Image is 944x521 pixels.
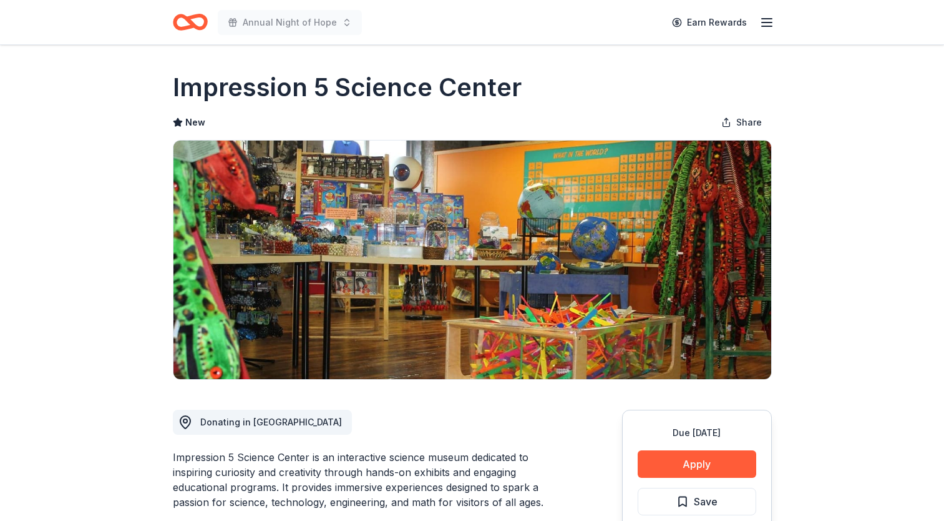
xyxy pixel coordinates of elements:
[173,141,771,379] img: Image for Impression 5 Science Center
[185,115,205,130] span: New
[694,494,718,510] span: Save
[173,70,522,105] h1: Impression 5 Science Center
[664,11,754,34] a: Earn Rewards
[638,425,756,440] div: Due [DATE]
[173,7,208,37] a: Home
[173,450,562,510] div: Impression 5 Science Center is an interactive science museum dedicated to inspiring curiosity and...
[736,115,762,130] span: Share
[638,488,756,515] button: Save
[218,10,362,35] button: Annual Night of Hope
[638,450,756,478] button: Apply
[243,15,337,30] span: Annual Night of Hope
[200,417,342,427] span: Donating in [GEOGRAPHIC_DATA]
[711,110,772,135] button: Share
